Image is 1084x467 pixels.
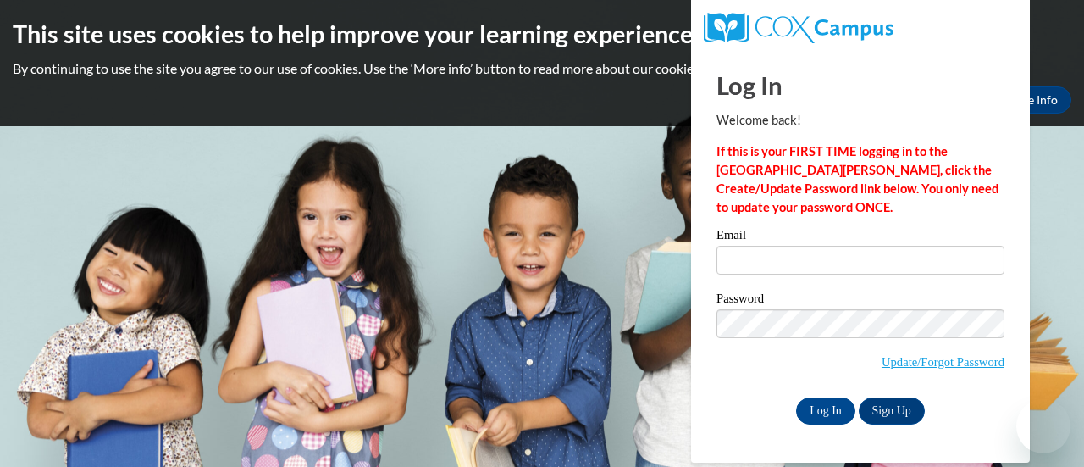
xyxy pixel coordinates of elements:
[13,59,1071,78] p: By continuing to use the site you agree to our use of cookies. Use the ‘More info’ button to read...
[716,144,998,214] strong: If this is your FIRST TIME logging in to the [GEOGRAPHIC_DATA][PERSON_NAME], click the Create/Upd...
[796,398,855,425] input: Log In
[716,229,1004,246] label: Email
[992,86,1071,114] a: More Info
[716,68,1004,103] h1: Log In
[716,292,1004,309] label: Password
[704,13,893,43] img: COX Campus
[882,355,1004,369] a: Update/Forgot Password
[859,398,925,425] a: Sign Up
[716,111,1004,130] p: Welcome back!
[1016,399,1070,453] iframe: Button to launch messaging window
[13,17,1071,51] h2: This site uses cookies to help improve your learning experience.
